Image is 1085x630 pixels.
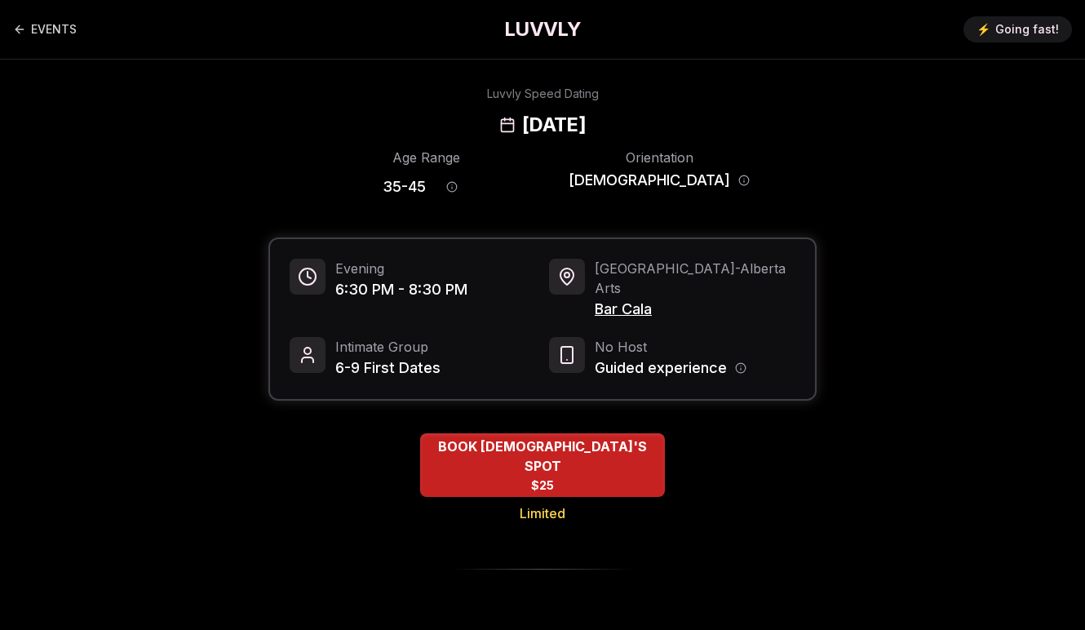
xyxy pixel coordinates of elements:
div: Age Range [335,148,516,167]
span: BOOK [DEMOGRAPHIC_DATA]'S SPOT [420,437,665,476]
span: Bar Cala [595,298,795,321]
span: Intimate Group [335,337,441,357]
span: ⚡️ [976,21,990,38]
button: Host information [735,362,746,374]
span: No Host [595,337,746,357]
span: $25 [531,477,554,494]
div: Orientation [569,148,750,167]
span: [GEOGRAPHIC_DATA] - Alberta Arts [595,259,795,298]
span: Evening [335,259,467,278]
a: LUVVLY [504,16,581,42]
span: [DEMOGRAPHIC_DATA] [569,169,730,192]
span: 35 - 45 [383,175,426,198]
span: 6:30 PM - 8:30 PM [335,278,467,301]
span: Limited [520,504,565,523]
span: Guided experience [595,357,727,379]
a: Back to events [13,13,77,46]
span: Going fast! [995,21,1059,38]
button: BOOK QUEER WOMEN'S SPOT - Limited [420,433,665,497]
span: 6-9 First Dates [335,357,441,379]
h2: [DATE] [522,112,586,138]
button: Age range information [434,169,470,205]
div: Luvvly Speed Dating [487,86,599,102]
button: Orientation information [738,175,750,186]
